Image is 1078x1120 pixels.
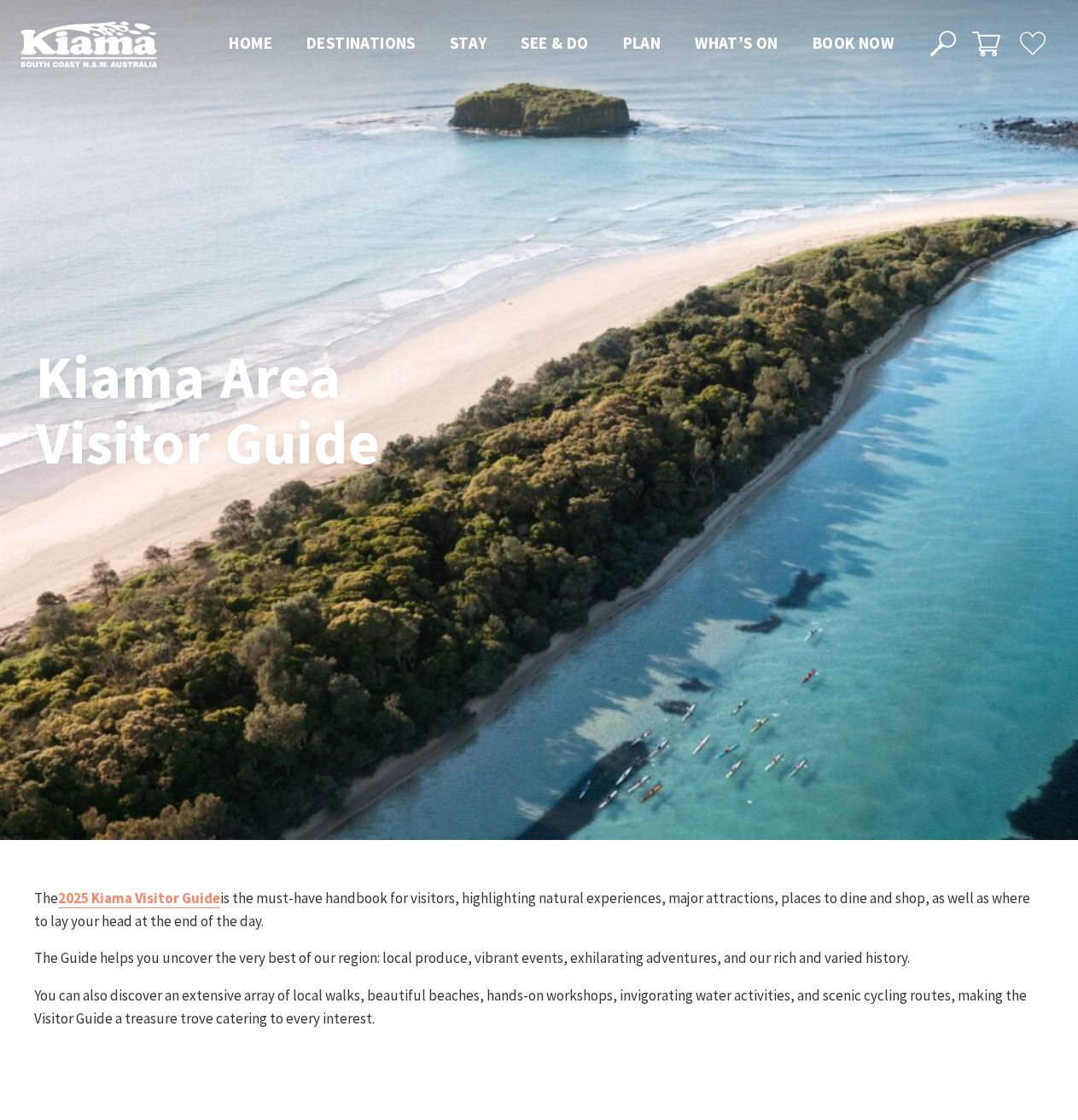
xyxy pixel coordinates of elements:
[34,984,1045,1030] p: You can also discover an extensive array of local walks, beautiful beaches, hands-on workshops, i...
[20,20,157,67] img: Kiama Logo
[521,32,588,53] span: See & Do
[450,32,487,53] span: Stay
[36,344,518,475] h1: Kiama Area Visitor Guide
[58,889,220,908] a: 2025 Kiama Visitor Guide
[34,947,1045,970] p: The Guide helps you uncover the very best of our region: local produce, vibrant events, exhilarat...
[813,32,894,53] span: Book now
[695,32,778,53] span: What’s On
[306,32,416,53] span: Destinations
[34,887,1045,933] p: The is the must-have handbook for visitors, highlighting natural experiences, major attractions, ...
[623,32,661,53] span: Plan
[212,30,911,58] nav: Main Menu
[229,32,272,53] span: Home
